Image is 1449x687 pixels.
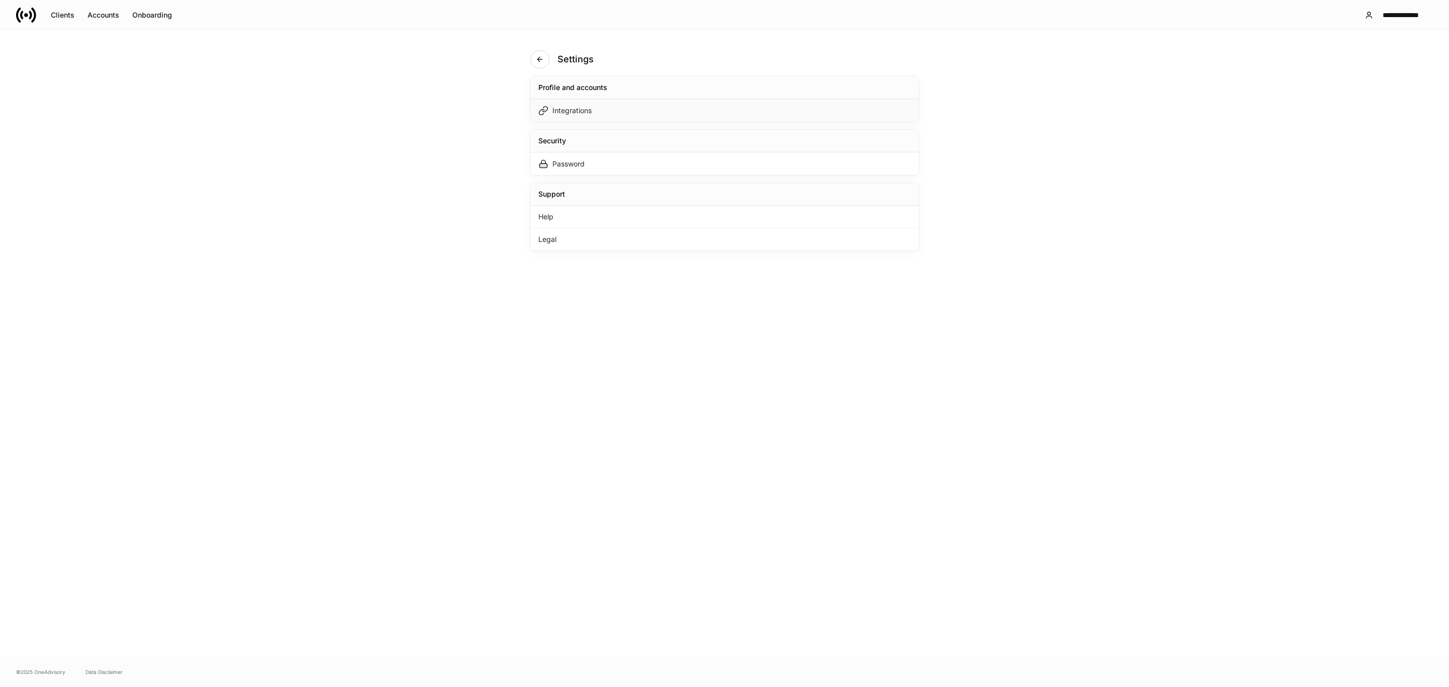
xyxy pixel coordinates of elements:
[530,206,919,228] div: Help
[88,12,119,19] div: Accounts
[538,82,607,93] div: Profile and accounts
[44,7,81,23] button: Clients
[81,7,126,23] button: Accounts
[538,136,566,146] div: Security
[86,668,123,676] a: Data Disclaimer
[126,7,179,23] button: Onboarding
[552,159,585,169] div: Password
[530,228,919,250] div: Legal
[51,12,74,19] div: Clients
[132,12,172,19] div: Onboarding
[16,668,65,676] span: © 2025 OneAdvisory
[557,53,594,65] h4: Settings
[538,189,565,199] div: Support
[552,106,592,116] div: Integrations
